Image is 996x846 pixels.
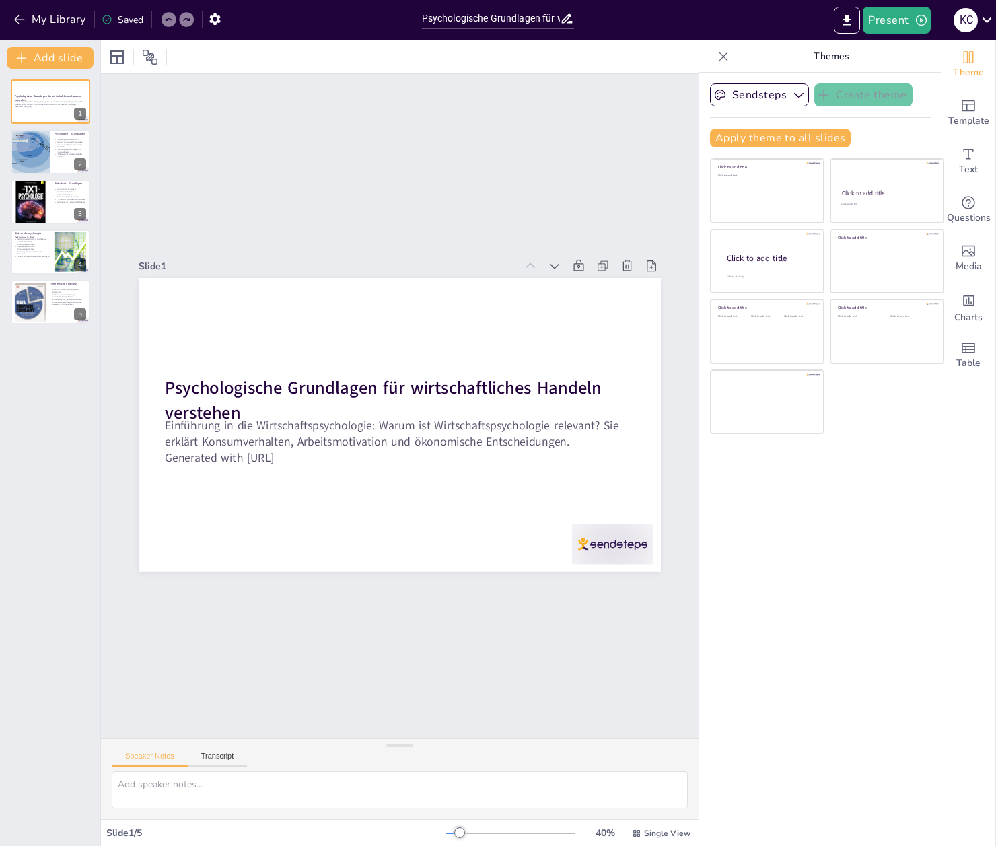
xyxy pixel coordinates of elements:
[74,158,86,170] div: 2
[106,826,446,839] div: Slide 1 / 5
[838,235,934,240] div: Click to add title
[55,132,86,136] p: Psychologie – Grundlagen
[102,13,143,26] div: Saved
[55,188,86,190] p: Definition der Wirtschaft
[589,826,621,839] div: 40 %
[55,182,86,186] p: Wirtschaft – Grundlagen
[941,234,995,283] div: Add images, graphics, shapes or video
[11,79,90,124] div: https://cdn.sendsteps.com/images/logo/sendsteps_logo_white.pnghttps://cdn.sendsteps.com/images/lo...
[7,47,94,69] button: Add slide
[941,137,995,186] div: Add text boxes
[55,141,86,143] p: Hauptdisziplinen der Psychologie
[422,9,561,28] input: Insert title
[74,258,86,271] div: 4
[956,356,981,371] span: Table
[10,9,92,30] button: My Library
[941,40,995,89] div: Change the overall theme
[15,106,86,108] p: Generated with [URL]
[11,230,90,274] div: https://cdn.sendsteps.com/images/logo/sendsteps_logo_white.pnghttps://cdn.sendsteps.com/images/lo...
[55,190,86,195] p: Betriebswirtschaftslehre vs. Volkswirtschaftslehre
[838,305,934,310] div: Click to add title
[751,315,781,318] div: Click to add text
[74,208,86,220] div: 3
[15,232,50,239] p: Wirtschaftspsychologie – Definition & Ziel
[112,752,188,767] button: Speaker Notes
[718,174,814,178] div: Click to add text
[941,186,995,234] div: Get real-time input from your audience
[863,7,930,34] button: Present
[941,283,995,331] div: Add charts and graphs
[74,308,86,320] div: 5
[814,83,913,106] button: Create theme
[784,315,814,318] div: Click to add text
[710,83,809,106] button: Sendsteps
[842,189,931,197] div: Click to add title
[15,101,86,106] p: Einführung in die Wirtschaftspsychologie: Warum ist Wirtschaftspsychologie relevant? Sie erklärt ...
[139,260,515,273] div: Slide 1
[718,164,814,170] div: Click to add title
[954,7,978,34] button: K C
[106,46,128,68] div: Layout
[15,256,50,258] p: Einfluss von Werbung auf Entscheidungen
[165,450,635,466] p: Generated with [URL]
[15,241,50,246] p: Zentrale Formel der Wirtschaftspsychologie
[55,198,86,201] p: Themen der Betriebswirtschaftslehre
[165,376,602,424] strong: Psychologische Grundlagen für wirtschaftliches Handeln verstehen
[50,293,86,298] p: Verbesserung der Vorhersage wirtschaftlichen Verhaltens
[710,129,851,147] button: Apply theme to all slides
[838,315,880,318] div: Click to add text
[165,418,635,450] p: Einführung in die Wirtschaftspsychologie: Warum ist Wirtschaftspsychologie relevant? Sie erklärt ...
[50,301,86,304] p: Anwendung psychologischer Modelle
[959,162,978,177] span: Text
[55,138,86,141] p: Psychologie als Wissenschaft
[841,203,931,206] div: Click to add text
[11,280,90,324] div: https://cdn.sendsteps.com/images/logo/sendsteps_logo_white.pnghttps://cdn.sendsteps.com/images/lo...
[50,282,86,286] p: Theoretische Relevanz
[142,49,158,65] span: Position
[953,65,984,80] span: Theme
[954,8,978,32] div: K C
[948,114,989,129] span: Template
[718,315,748,318] div: Click to add text
[50,298,86,301] p: Erweiterung des „homo oeconomicus“
[734,40,928,73] p: Themes
[956,259,982,274] span: Media
[890,315,933,318] div: Click to add text
[954,310,983,325] span: Charts
[727,275,812,278] div: Click to add body
[74,108,86,120] div: 1
[55,153,86,157] p: Einfluss von Psychologie auf das Verhalten
[941,89,995,137] div: Add ready made slides
[55,195,86,198] p: Mikro- und Makroökonomik
[50,303,86,306] p: Relevanz für Unternehmen
[50,288,86,293] p: Verbindung von Psychologie und Ökonomie
[55,143,86,147] p: Relevanz der Psychologie für die Wirtschaft
[55,148,86,153] p: Psychologische Grundlagen für Entscheidungen
[11,129,90,174] div: https://cdn.sendsteps.com/images/logo/sendsteps_logo_white.pnghttps://cdn.sendsteps.com/images/lo...
[727,252,813,264] div: Click to add title
[15,246,50,250] p: Anwendungsfelder der Wirtschaftspsychologie
[11,180,90,224] div: https://cdn.sendsteps.com/images/logo/sendsteps_logo_white.pnghttps://cdn.sendsteps.com/images/lo...
[15,238,50,241] p: Definition der Wirtschaftspsychologie
[834,7,860,34] button: Export to PowerPoint
[15,94,81,102] strong: Psychologische Grundlagen für wirtschaftliches Handeln verstehen
[947,211,991,225] span: Questions
[644,828,690,839] span: Single View
[188,752,248,767] button: Transcript
[718,305,814,310] div: Click to add title
[55,201,86,203] p: Bedeutung der Volkswirtschaftslehre
[15,250,50,255] p: Bedeutung der Motivation in der Wirtschaft
[941,331,995,380] div: Add a table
